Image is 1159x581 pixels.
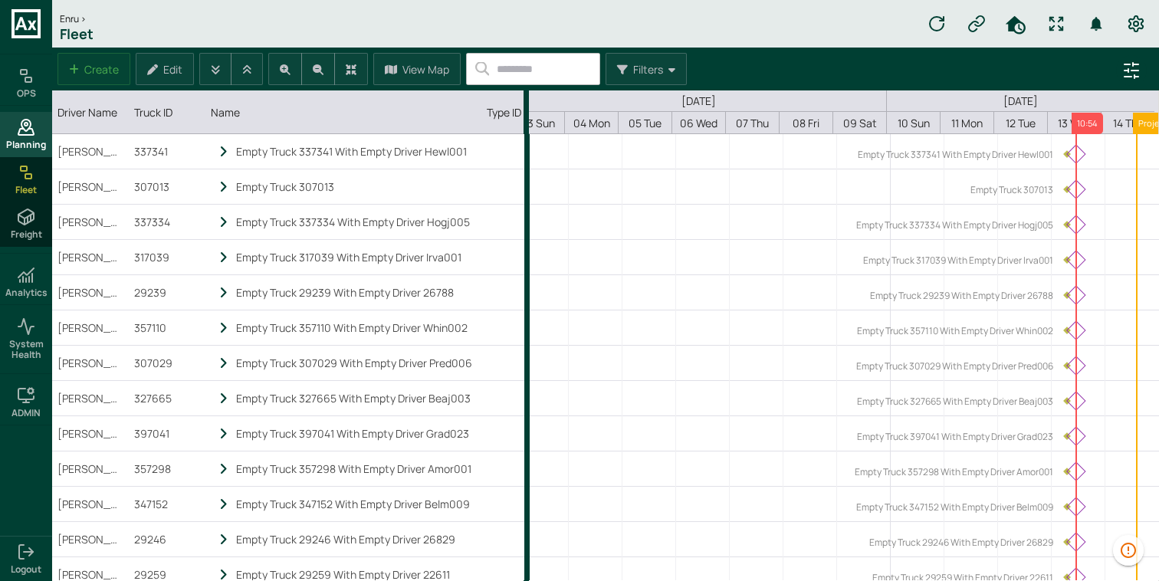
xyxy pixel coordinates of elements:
[268,53,302,85] button: Zoom in
[129,346,205,380] div: 307029
[1001,8,1032,39] button: HomeTime Editor
[129,134,205,169] div: 337341
[84,62,119,77] label: Create
[236,426,475,441] div: Empty Truck 397041 With Empty Driver Grad023
[129,416,205,451] div: 397041
[520,116,555,130] span: 03 Sun
[52,275,129,310] div: [PERSON_NAME]
[862,254,1052,267] label: Empty Truck 317039 With Empty Driver Irva001
[52,26,101,42] h1: Fleet
[52,134,129,169] div: [PERSON_NAME] (HUT)
[236,215,475,229] div: Empty Truck 337334 With Empty Driver Hogj005
[629,116,662,130] span: 05 Tue
[15,185,37,195] span: Fleet
[481,90,558,133] div: Type ID column. SPACE for context menu, ENTER to sort
[6,140,46,150] span: Planning
[236,461,475,476] div: Empty Truck 357298 With Empty Driver Amor001
[868,536,1052,549] label: Empty Truck 29246 With Empty Driver 26829
[129,310,205,345] div: 357110
[674,94,724,108] span: [DATE]
[236,144,475,159] div: Empty Truck 337341 With Empty Driver Hewl001
[129,451,205,486] div: 357298
[633,62,663,77] label: Filters
[134,105,199,120] div: Truck ID
[52,522,129,556] div: [PERSON_NAME]
[52,310,129,345] div: [PERSON_NAME] (HUT)
[129,205,205,239] div: 337334
[843,116,877,130] span: 09 Sat
[236,320,475,335] div: Empty Truck 357110 With Empty Driver Whin002
[793,116,819,130] span: 08 Fri
[1113,535,1144,566] button: 1404 data issues
[855,359,1052,373] label: Empty Truck 307029 With Empty Driver Pred006
[680,116,717,130] span: 06 Wed
[17,88,36,99] h6: OPS
[199,53,231,85] button: Expand all
[205,90,481,133] div: Name column. SPACE for context menu, ENTER to sort
[129,240,205,274] div: 317039
[52,90,129,133] div: Driver Name column. SPACE for context menu, ENTER to sort
[236,497,475,511] div: Empty Truck 347152 With Empty Driver Belm009
[136,53,194,85] button: Edit selected task
[163,62,182,77] label: Edit
[854,465,1052,478] label: Empty Truck 357298 With Empty Driver Amor001
[236,179,475,194] div: Empty Truck 307013
[129,381,205,415] div: 327665
[898,116,930,130] span: 10 Sun
[1006,116,1036,130] span: 12 Tue
[236,391,475,405] div: Empty Truck 327665 With Empty Driver Beaj003
[52,451,129,486] div: [PERSON_NAME] (DTF)
[231,53,263,85] button: Collapse all
[996,94,1046,108] span: [DATE]
[3,339,49,361] span: System Health
[52,346,129,380] div: [PERSON_NAME] (HDZ)
[736,116,769,130] span: 07 Thu
[129,522,205,556] div: 29246
[489,54,599,83] input: Search...
[52,169,129,204] div: [PERSON_NAME] (HDZ)
[236,532,475,547] div: Empty Truck 29246 With Empty Driver 26829
[1116,55,1147,86] button: advanced filters
[211,105,475,120] div: Name
[11,408,41,419] h6: ADMIN
[1058,116,1092,130] span: 13 Wed
[129,90,205,133] div: Truck ID column. SPACE for context menu, ENTER to sort
[236,285,475,300] div: Empty Truck 29239 With Empty Driver 26788
[129,169,205,204] div: 307013
[52,381,129,415] div: [PERSON_NAME] (HUT)
[970,183,1052,196] label: Empty Truck 307013
[129,275,205,310] div: 29239
[57,105,123,120] div: Driver Name
[52,416,129,451] div: [PERSON_NAME] (HDZ)
[1077,118,1098,129] label: 10:54
[11,564,41,575] span: Logout
[856,395,1052,408] label: Empty Truck 327665 With Empty Driver Beaj003
[1113,116,1144,130] span: 14 Thu
[11,229,42,240] span: Freight
[236,356,475,370] div: Empty Truck 307029 With Empty Driver Pred006
[869,289,1052,302] label: Empty Truck 29239 With Empty Driver 26788
[236,250,475,264] div: Empty Truck 317039 With Empty Driver Irva001
[951,116,983,130] span: 11 Mon
[5,287,48,298] h6: Analytics
[301,53,335,85] button: Zoom out
[373,53,461,85] button: View Map
[57,53,130,85] button: Create new task
[402,62,449,77] label: View Map
[921,8,952,39] button: Refresh data
[1121,8,1151,39] button: Preferences
[52,240,129,274] div: [PERSON_NAME] (CPA)
[606,53,687,85] button: Filters Menu
[1127,15,1145,33] svg: Preferences
[856,430,1052,443] label: Empty Truck 397041 With Empty Driver Grad023
[856,324,1052,337] label: Empty Truck 357110 With Empty Driver Whin002
[855,218,1052,231] label: Empty Truck 337334 With Empty Driver Hogj005
[1041,8,1072,39] button: Fullscreen
[52,205,129,239] div: [PERSON_NAME] (HUT)
[52,12,101,26] div: Enru >
[857,148,1052,161] label: Empty Truck 337341 With Empty Driver Hewl001
[855,501,1052,514] label: Empty Truck 347152 With Empty Driver Belm009
[334,53,368,85] button: Zoom to fit
[961,8,992,39] button: Manual Assignment
[487,105,552,120] div: Type ID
